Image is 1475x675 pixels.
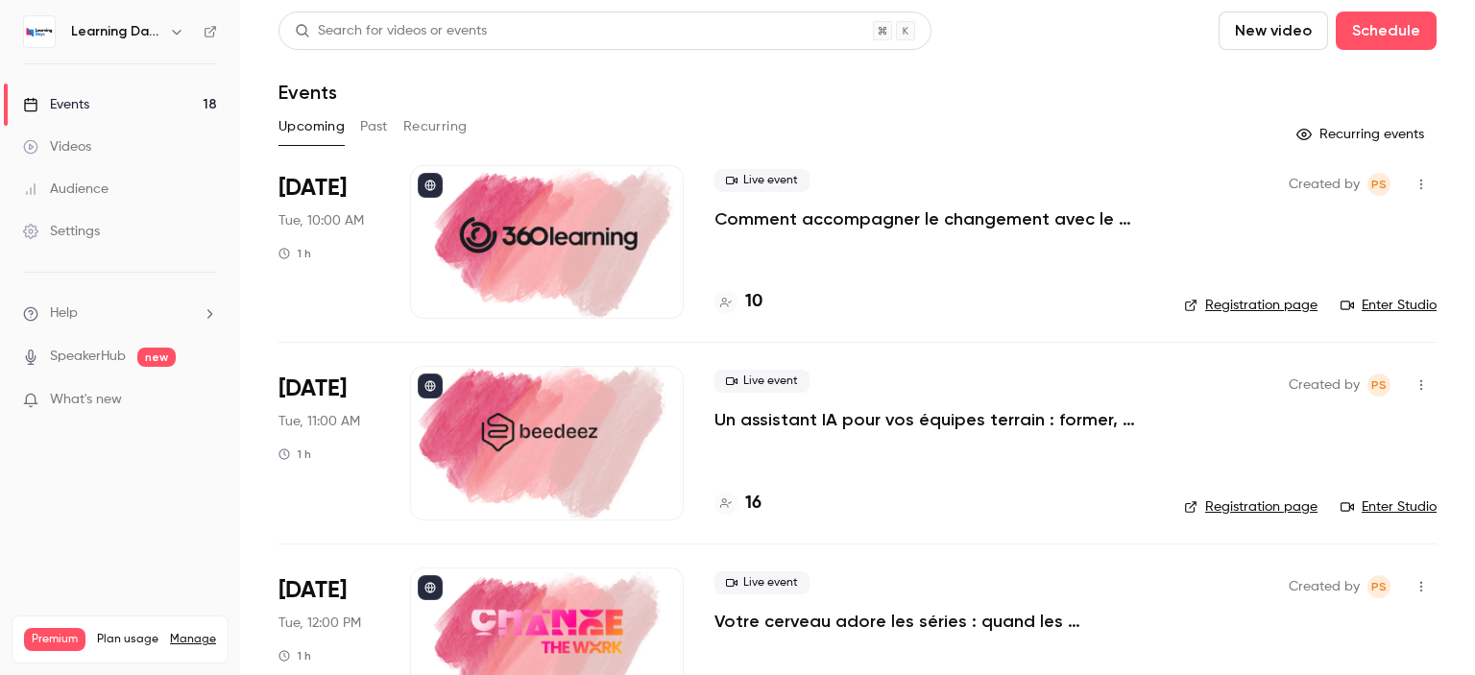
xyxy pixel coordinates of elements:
[50,303,78,324] span: Help
[403,111,468,142] button: Recurring
[278,165,379,319] div: Oct 7 Tue, 10:00 AM (Europe/Paris)
[714,408,1153,431] a: Un assistant IA pour vos équipes terrain : former, accompagner et transformer l’expérience apprenant
[218,111,233,127] img: tab_keywords_by_traffic_grey.svg
[50,390,122,410] span: What's new
[714,571,810,594] span: Live event
[1367,374,1390,397] span: Prad Selvarajah
[278,211,364,230] span: Tue, 10:00 AM
[714,370,810,393] span: Live event
[278,374,347,404] span: [DATE]
[23,137,91,157] div: Videos
[278,246,311,261] div: 1 h
[31,31,46,46] img: logo_orange.svg
[278,111,345,142] button: Upcoming
[1336,12,1437,50] button: Schedule
[23,222,100,241] div: Settings
[99,113,148,126] div: Domaine
[1288,119,1437,150] button: Recurring events
[278,575,347,606] span: [DATE]
[50,50,217,65] div: Domaine: [DOMAIN_NAME]
[24,16,55,47] img: Learning Days
[54,31,94,46] div: v 4.0.25
[278,648,311,663] div: 1 h
[1371,173,1387,196] span: PS
[714,289,762,315] a: 10
[137,348,176,367] span: new
[1289,173,1360,196] span: Created by
[714,207,1153,230] a: Comment accompagner le changement avec le skills-based learning ?
[97,632,158,647] span: Plan usage
[714,610,1153,633] a: Votre cerveau adore les séries : quand les neurosciences rencontrent la formation
[239,113,294,126] div: Mots-clés
[1367,173,1390,196] span: Prad Selvarajah
[295,21,487,41] div: Search for videos or events
[278,446,311,462] div: 1 h
[71,22,161,41] h6: Learning Days
[714,491,762,517] a: 16
[278,81,337,104] h1: Events
[23,180,109,199] div: Audience
[1289,374,1360,397] span: Created by
[714,169,810,192] span: Live event
[1184,296,1318,315] a: Registration page
[78,111,93,127] img: tab_domain_overview_orange.svg
[278,412,360,431] span: Tue, 11:00 AM
[194,392,217,409] iframe: Noticeable Trigger
[1219,12,1328,50] button: New video
[31,50,46,65] img: website_grey.svg
[360,111,388,142] button: Past
[1341,296,1437,315] a: Enter Studio
[1341,497,1437,517] a: Enter Studio
[1289,575,1360,598] span: Created by
[1371,374,1387,397] span: PS
[1184,497,1318,517] a: Registration page
[24,628,85,651] span: Premium
[23,95,89,114] div: Events
[278,173,347,204] span: [DATE]
[1367,575,1390,598] span: Prad Selvarajah
[745,491,762,517] h4: 16
[50,347,126,367] a: SpeakerHub
[23,303,217,324] li: help-dropdown-opener
[278,366,379,519] div: Oct 7 Tue, 11:00 AM (Europe/Paris)
[1371,575,1387,598] span: PS
[278,614,361,633] span: Tue, 12:00 PM
[170,632,216,647] a: Manage
[745,289,762,315] h4: 10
